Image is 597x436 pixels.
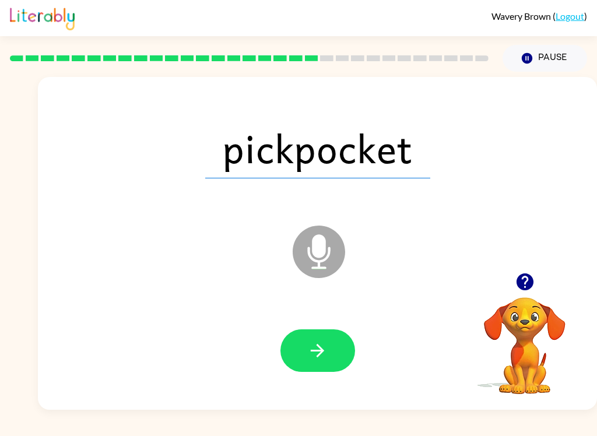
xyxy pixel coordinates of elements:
a: Logout [556,10,584,22]
span: Wavery Brown [491,10,553,22]
div: ( ) [491,10,587,22]
video: Your browser must support playing .mp4 files to use Literably. Please try using another browser. [466,279,583,396]
span: pickpocket [205,118,430,178]
img: Literably [10,5,75,30]
button: Pause [503,45,587,72]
